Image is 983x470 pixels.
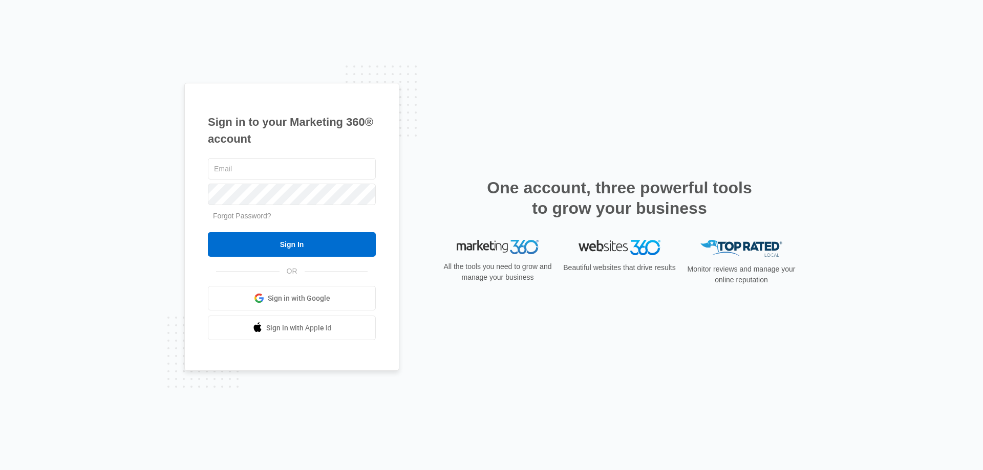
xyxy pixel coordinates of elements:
[208,316,376,340] a: Sign in with Apple Id
[266,323,332,333] span: Sign in with Apple Id
[208,286,376,310] a: Sign in with Google
[684,264,799,285] p: Monitor reviews and manage your online reputation
[562,262,677,273] p: Beautiful websites that drive results
[268,293,330,304] span: Sign in with Google
[280,266,305,277] span: OR
[484,177,755,218] h2: One account, three powerful tools to grow your business
[700,240,782,257] img: Top Rated Local
[440,261,555,283] p: All the tools you need to grow and manage your business
[579,240,660,255] img: Websites 360
[208,232,376,257] input: Sign In
[213,212,271,220] a: Forgot Password?
[208,114,376,147] h1: Sign in to your Marketing 360® account
[208,158,376,180] input: Email
[457,240,539,254] img: Marketing 360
